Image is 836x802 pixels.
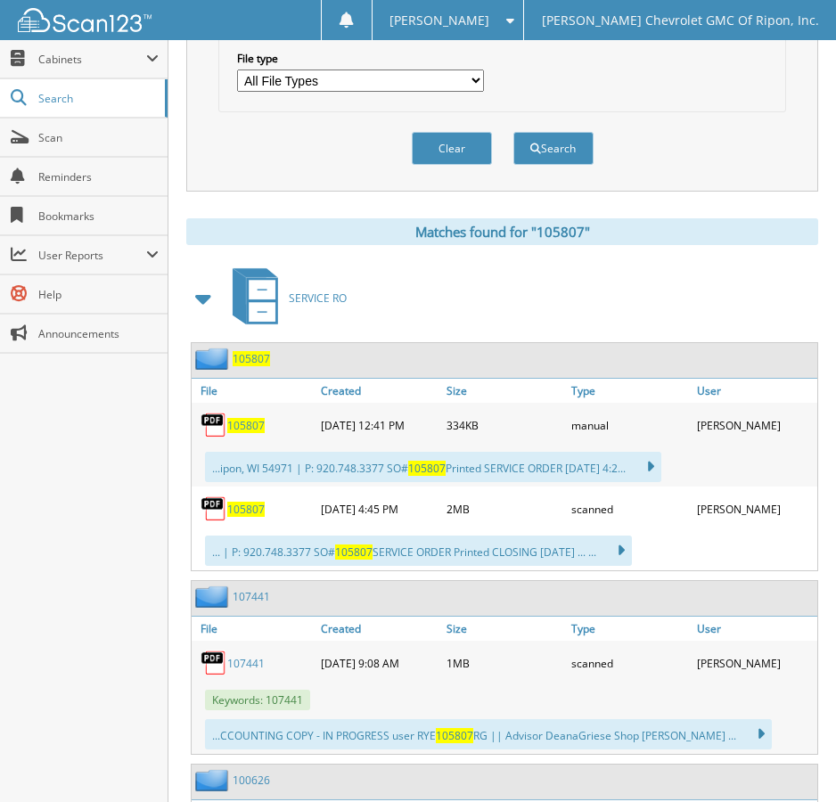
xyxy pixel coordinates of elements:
div: scanned [567,491,692,527]
span: SERVICE RO [289,291,347,306]
button: Search [513,132,594,165]
a: Created [316,617,441,641]
a: File [192,617,316,641]
div: [PERSON_NAME] [693,407,817,443]
span: Reminders [38,169,159,184]
a: 105807 [233,351,270,366]
img: folder2.png [195,585,233,608]
div: ...CCOUNTING COPY - IN PROGRESS user RYE RG || Advisor DeanaGriese Shop [PERSON_NAME] ... [205,719,772,749]
div: 2MB [442,491,567,527]
img: PDF.png [201,650,227,676]
div: Matches found for "105807" [186,218,818,245]
a: 105807 [227,418,265,433]
span: Keywords: 107441 [205,690,310,710]
div: [DATE] 4:45 PM [316,491,441,527]
div: [DATE] 12:41 PM [316,407,441,443]
a: User [693,379,817,403]
div: ...ipon, WI 54971 | P: 920.748.3377 SO# Printed SERVICE ORDER [DATE] 4:2... [205,452,661,482]
button: Clear [412,132,492,165]
span: [PERSON_NAME] Chevrolet GMC Of Ripon, Inc. [542,15,819,26]
span: Help [38,287,159,302]
a: 107441 [233,589,270,604]
span: Scan [38,130,159,145]
img: scan123-logo-white.svg [18,8,152,32]
a: User [693,617,817,641]
a: SERVICE RO [222,263,347,333]
span: 105807 [335,544,373,560]
iframe: Chat Widget [747,716,836,802]
img: PDF.png [201,495,227,522]
div: manual [567,407,692,443]
div: 334KB [442,407,567,443]
span: Search [38,91,156,106]
a: File [192,379,316,403]
div: 1MB [442,645,567,681]
a: Type [567,379,692,403]
label: File type [237,51,483,66]
span: Announcements [38,326,159,341]
span: Cabinets [38,52,146,67]
div: [PERSON_NAME] [693,491,817,527]
img: PDF.png [201,412,227,438]
span: 105807 [408,461,446,476]
span: User Reports [38,248,146,263]
span: Bookmarks [38,209,159,224]
img: folder2.png [195,348,233,370]
span: [PERSON_NAME] [389,15,489,26]
a: 105807 [227,502,265,517]
a: 100626 [233,773,270,788]
span: 105807 [436,728,473,743]
a: Type [567,617,692,641]
img: folder2.png [195,769,233,791]
div: [PERSON_NAME] [693,645,817,681]
a: Created [316,379,441,403]
div: scanned [567,645,692,681]
a: Size [442,617,567,641]
a: 107441 [227,656,265,671]
div: ... | P: 920.748.3377 SO# SERVICE ORDER Printed CLOSING [DATE] ... ... [205,536,632,566]
a: Size [442,379,567,403]
div: [DATE] 9:08 AM [316,645,441,681]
